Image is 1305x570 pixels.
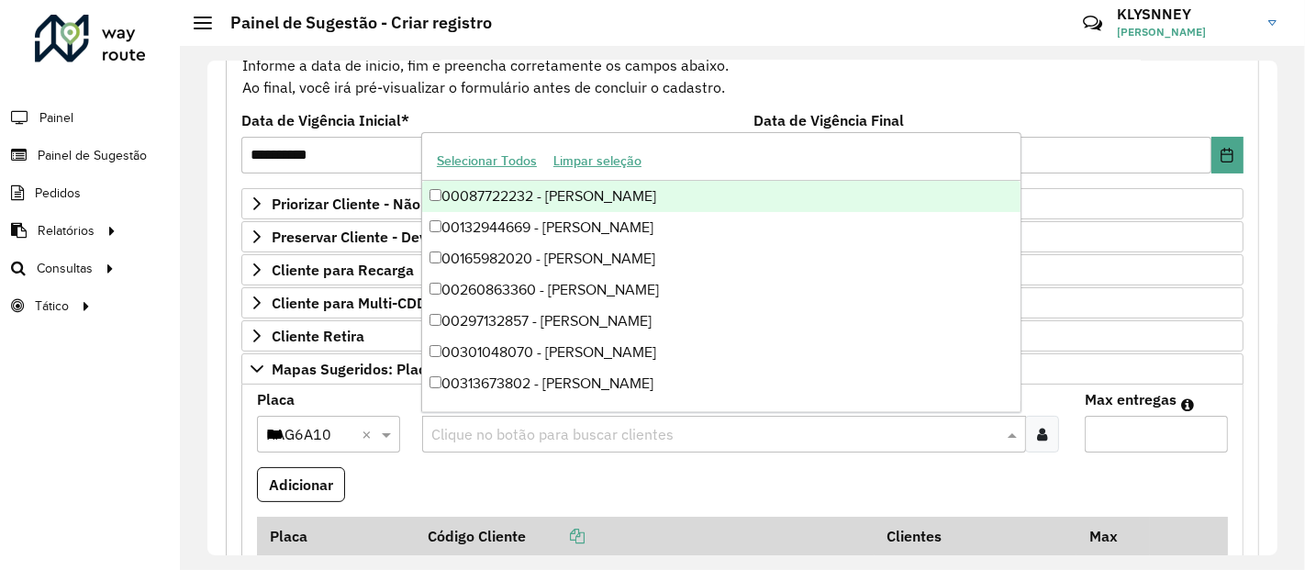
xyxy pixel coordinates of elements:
a: Cliente para Recarga [241,254,1244,285]
label: Placa [257,388,295,410]
span: Cliente Retira [272,329,364,343]
div: 00132944669 - [PERSON_NAME] [422,212,1021,243]
span: Mapas Sugeridos: Placa-Cliente [272,362,487,376]
span: Consultas [37,259,93,278]
div: 00313673802 - [PERSON_NAME] [422,368,1021,399]
div: 00165982020 - [PERSON_NAME] [422,243,1021,274]
div: 00260863360 - [PERSON_NAME] [422,274,1021,306]
div: 00301048070 - [PERSON_NAME] [422,337,1021,368]
span: Clear all [362,423,377,445]
a: Copiar [526,527,585,545]
button: Choose Date [1211,137,1244,173]
span: Cliente para Recarga [272,263,414,277]
label: Data de Vigência Final [753,109,904,131]
label: Data de Vigência Inicial [241,109,409,131]
th: Clientes [875,517,1076,555]
th: Placa [257,517,415,555]
a: Cliente Retira [241,320,1244,352]
h2: Painel de Sugestão - Criar registro [212,13,492,33]
th: Max [1076,517,1150,555]
span: Relatórios [38,221,95,240]
button: Selecionar Todos [429,147,545,175]
em: Máximo de clientes que serão colocados na mesma rota com os clientes informados [1181,397,1194,412]
span: Painel de Sugestão [38,146,147,165]
th: Código Cliente [415,517,874,555]
div: 00297132857 - [PERSON_NAME] [422,306,1021,337]
button: Adicionar [257,467,345,502]
a: Contato Rápido [1073,4,1112,43]
span: Cliente para Multi-CDD/Internalização [272,296,530,310]
div: 00389038733 - [PERSON_NAME] [422,399,1021,430]
span: Tático [35,296,69,316]
a: Preservar Cliente - Devem ficar no buffer, não roteirizar [241,221,1244,252]
div: 00087722232 - [PERSON_NAME] [422,181,1021,212]
label: Max entregas [1085,388,1177,410]
button: Limpar seleção [545,147,650,175]
a: Cliente para Multi-CDD/Internalização [241,287,1244,319]
span: Priorizar Cliente - Não podem ficar no buffer [272,196,572,211]
a: Priorizar Cliente - Não podem ficar no buffer [241,188,1244,219]
span: Preservar Cliente - Devem ficar no buffer, não roteirizar [272,229,645,244]
h3: KLYSNNEY [1117,6,1255,23]
span: [PERSON_NAME] [1117,24,1255,40]
span: Pedidos [35,184,81,203]
a: Mapas Sugeridos: Placa-Cliente [241,353,1244,385]
div: Informe a data de inicio, fim e preencha corretamente os campos abaixo. Ao final, você irá pré-vi... [241,31,1244,99]
ng-dropdown-panel: Options list [421,132,1021,412]
span: Painel [39,108,73,128]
